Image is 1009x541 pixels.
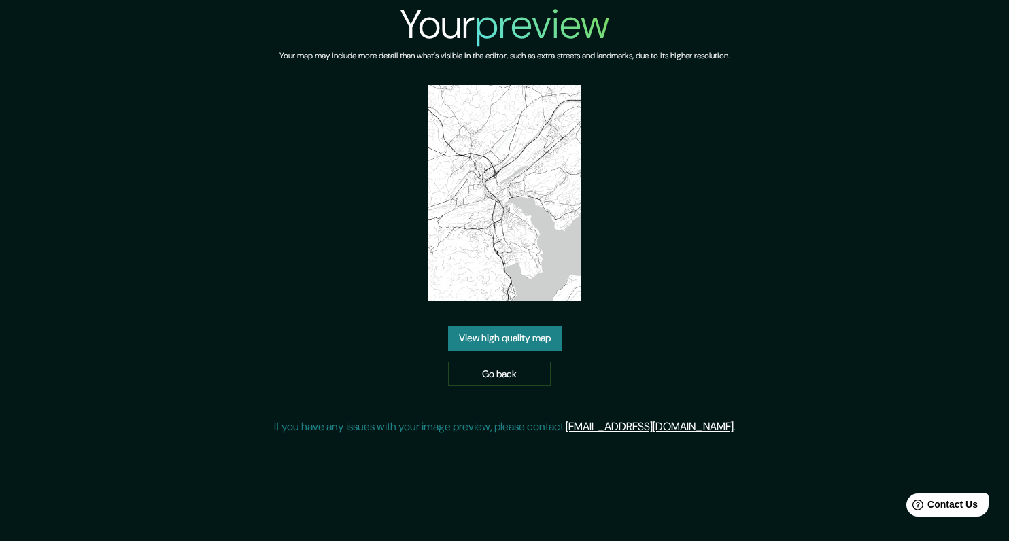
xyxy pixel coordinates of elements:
iframe: Help widget launcher [888,488,994,526]
a: [EMAIL_ADDRESS][DOMAIN_NAME] [566,419,734,434]
p: If you have any issues with your image preview, please contact . [274,419,736,435]
img: created-map-preview [428,85,581,301]
a: View high quality map [448,326,562,351]
h6: Your map may include more detail than what's visible in the editor, such as extra streets and lan... [279,49,730,63]
a: Go back [448,362,551,387]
